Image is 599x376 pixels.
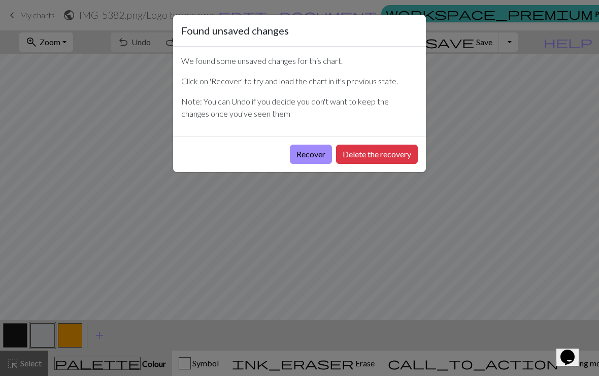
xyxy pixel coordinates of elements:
p: We found some unsaved changes for this chart. [181,55,418,67]
p: Note: You can Undo if you decide you don't want to keep the changes once you've seen them [181,95,418,120]
button: Recover [290,145,332,164]
h5: Found unsaved changes [181,23,289,38]
p: Click on 'Recover' to try and load the chart in it's previous state. [181,75,418,87]
button: Delete the recovery [336,145,418,164]
iframe: chat widget [556,335,589,366]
